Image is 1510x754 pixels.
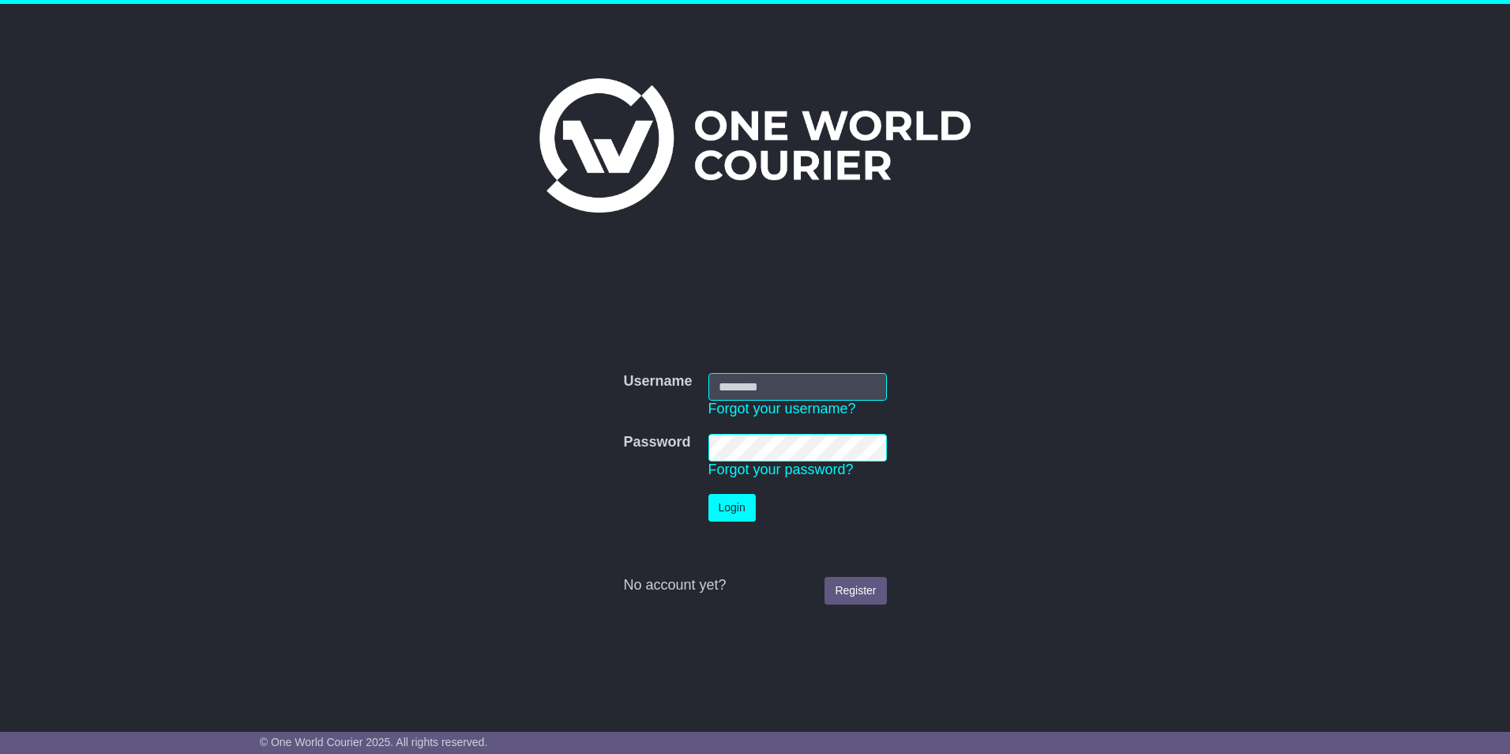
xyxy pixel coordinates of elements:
img: One World [539,78,971,213]
div: No account yet? [623,577,886,594]
a: Forgot your username? [708,401,856,417]
a: Forgot your password? [708,462,854,477]
a: Register [824,577,886,605]
span: © One World Courier 2025. All rights reserved. [260,736,488,748]
button: Login [708,494,756,522]
label: Username [623,373,692,390]
label: Password [623,434,690,451]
